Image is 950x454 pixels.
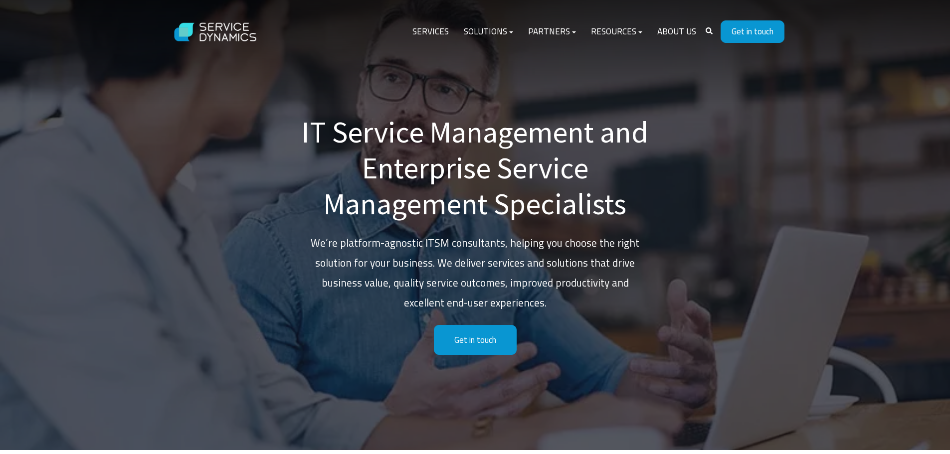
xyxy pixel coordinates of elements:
[456,20,521,44] a: Solutions
[583,20,650,44] a: Resources
[301,114,650,222] h1: IT Service Management and Enterprise Service Management Specialists
[405,20,456,44] a: Services
[434,325,517,355] a: Get in touch
[405,20,704,44] div: Navigation Menu
[301,233,650,313] p: We’re platform-agnostic ITSM consultants, helping you choose the right solution for your business...
[521,20,583,44] a: Partners
[650,20,704,44] a: About Us
[721,20,784,43] a: Get in touch
[166,13,266,51] img: Service Dynamics Logo - White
